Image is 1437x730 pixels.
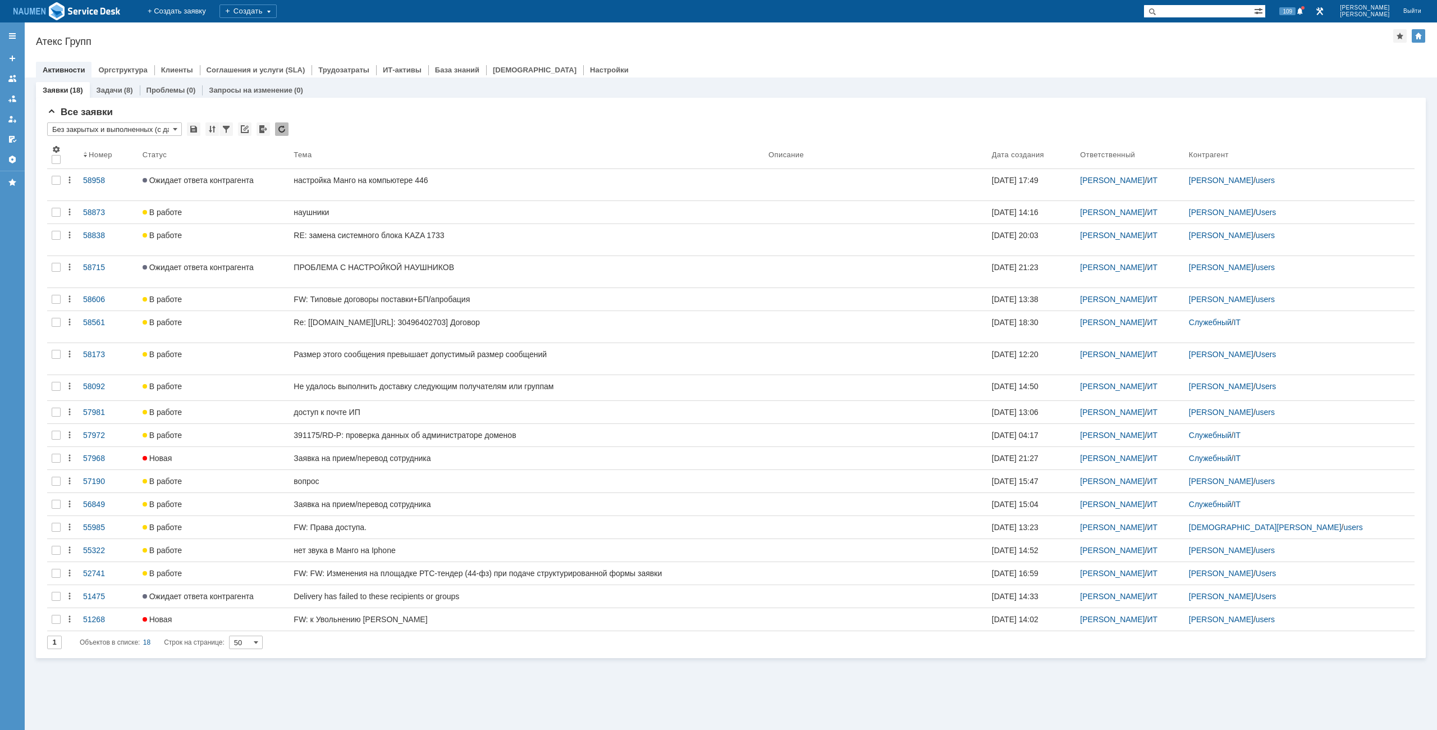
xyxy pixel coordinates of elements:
[1189,231,1253,240] a: [PERSON_NAME]
[1080,569,1145,578] a: [PERSON_NAME]
[138,375,290,400] a: В работе
[65,263,74,272] div: Действия
[289,424,764,446] a: 391175/RD-P: проверка данных об администраторе доменов
[83,295,134,304] div: 58606
[1234,454,1241,463] a: IT
[1147,500,1157,509] a: ИТ
[289,470,764,492] a: вопрос
[1189,263,1410,272] div: /
[79,169,138,200] a: 58958
[143,150,167,159] div: Статус
[79,516,138,539] a: 55985
[987,288,1076,311] a: [DATE] 13:38
[1147,615,1157,624] a: ИТ
[138,608,290,631] a: Новая
[138,539,290,562] a: В работе
[138,447,290,469] a: Новая
[1256,592,1276,601] a: Users
[289,169,764,200] a: настройка Манго на компьютере 446
[289,201,764,223] a: наушники
[1256,408,1275,417] a: users
[992,523,1038,532] div: [DATE] 13:23
[83,615,134,624] div: 51268
[238,122,251,136] div: Скопировать ссылку на список
[83,523,134,532] div: 55985
[1080,454,1145,463] a: [PERSON_NAME]
[1080,592,1145,601] a: [PERSON_NAME]
[1189,150,1229,159] div: Контрагент
[294,615,759,624] div: FW: к Увольнению [PERSON_NAME]
[1080,382,1179,391] div: /
[1080,150,1135,159] div: Ответственный
[143,615,172,624] span: Новая
[1343,523,1362,532] a: users
[1080,350,1145,359] a: [PERSON_NAME]
[289,375,764,400] a: Не удалось выполнить доставку следующим получателям или группам
[493,66,576,74] a: [DEMOGRAPHIC_DATA]
[1189,546,1253,555] a: [PERSON_NAME]
[1256,295,1275,304] a: users
[992,431,1038,440] div: [DATE] 04:17
[992,477,1038,486] div: [DATE] 15:47
[43,66,85,74] a: Активности
[219,122,233,136] div: Фильтрация...
[47,107,113,117] span: Все заявки
[13,1,121,21] a: Перейти на домашнюю страницу
[1080,523,1145,532] a: [PERSON_NAME]
[992,546,1038,555] div: [DATE] 14:52
[143,431,182,440] span: В работе
[1412,29,1425,43] div: Изменить домашнюю страницу
[138,256,290,288] a: Ожидает ответа контрагента
[143,318,182,327] span: В работе
[1189,408,1253,417] a: [PERSON_NAME]
[1080,176,1145,185] a: [PERSON_NAME]
[1080,318,1179,327] div: /
[138,224,290,255] a: В работе
[590,66,629,74] a: Настройки
[1189,382,1253,391] a: [PERSON_NAME]
[89,150,112,159] div: Номер
[1256,350,1276,359] a: Users
[79,375,138,400] a: 58092
[1080,546,1145,555] a: [PERSON_NAME]
[1080,263,1179,272] div: /
[1189,431,1232,440] a: Служебный
[83,350,134,359] div: 58173
[65,295,74,304] div: Действия
[143,477,182,486] span: В работе
[294,150,312,159] div: Тема
[65,431,74,440] div: Действия
[13,1,121,21] img: Ad3g3kIAYj9CAAAAAElFTkSuQmCC
[294,454,759,463] div: Заявка на прием/перевод сотрудника
[83,176,134,185] div: 58958
[1189,208,1253,217] a: [PERSON_NAME]
[83,477,134,486] div: 57190
[143,408,182,417] span: В работе
[1080,500,1145,509] a: [PERSON_NAME]
[79,288,138,311] a: 58606
[294,208,759,217] div: наушники
[1147,454,1157,463] a: ИТ
[1256,615,1275,624] a: users
[138,343,290,375] a: В работе
[1184,140,1415,169] th: Контрагент
[143,231,182,240] span: В работе
[987,516,1076,539] a: [DATE] 13:23
[83,592,134,601] div: 51475
[1234,431,1241,440] a: IT
[1189,318,1232,327] a: Служебный
[1254,5,1265,16] span: Расширенный поиск
[1256,569,1276,578] a: Users
[1256,231,1275,240] a: users
[289,224,764,255] a: RE: замена системного блока KAZA 1733
[79,585,138,608] a: 51475
[138,311,290,343] a: В работе
[987,401,1076,423] a: [DATE] 13:06
[1080,431,1145,440] a: [PERSON_NAME]
[138,288,290,311] a: В работе
[79,401,138,423] a: 57981
[289,516,764,539] a: FW: Права доступа.
[992,208,1038,217] div: [DATE] 14:16
[83,500,134,509] div: 56849
[1147,176,1157,185] a: ИТ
